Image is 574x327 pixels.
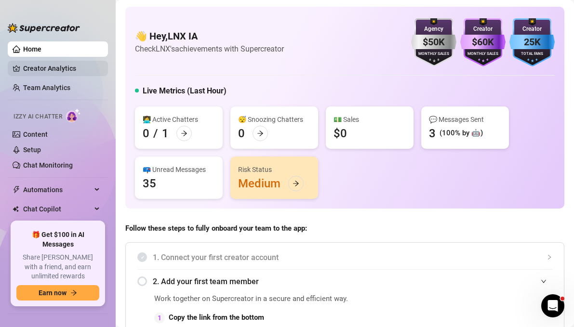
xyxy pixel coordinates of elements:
[460,51,506,57] div: Monthly Sales
[23,201,92,217] span: Chat Copilot
[137,270,552,293] div: 2. Add your first team member
[411,35,456,50] div: $50K
[411,51,456,57] div: Monthly Sales
[137,246,552,269] div: 1. Connect your first creator account
[509,35,555,50] div: 25K
[16,285,99,301] button: Earn nowarrow-right
[23,161,73,169] a: Chat Monitoring
[411,18,456,66] img: silver-badge-roxG0hHS.svg
[257,130,264,137] span: arrow-right
[23,61,100,76] a: Creator Analytics
[13,112,62,121] span: Izzy AI Chatter
[143,176,156,191] div: 35
[23,131,48,138] a: Content
[238,126,245,141] div: 0
[143,126,149,141] div: 0
[429,126,436,141] div: 3
[23,182,92,197] span: Automations
[541,294,564,317] iframe: Intercom live chat
[460,25,506,34] div: Creator
[154,293,377,305] span: Work together on Supercreator in a secure and efficient way.
[334,114,406,125] div: 💵 Sales
[547,254,552,260] span: collapsed
[8,23,80,33] img: logo-BBDzfeDw.svg
[440,128,483,139] div: (100% by 🤖)
[169,313,264,322] strong: Copy the link from the bottom
[135,43,284,55] article: Check LNX's achievements with Supercreator
[460,35,506,50] div: $60K
[509,25,555,34] div: Creator
[135,29,284,43] h4: 👋 Hey, LNX IA
[16,230,99,249] span: 🎁 Get $100 in AI Messages
[23,84,70,92] a: Team Analytics
[16,253,99,281] span: Share [PERSON_NAME] with a friend, and earn unlimited rewards
[238,164,310,175] div: Risk Status
[509,18,555,66] img: blue-badge-DgoSNQY1.svg
[181,130,187,137] span: arrow-right
[39,289,67,297] span: Earn now
[154,313,165,323] div: 1
[509,51,555,57] div: Total Fans
[293,180,299,187] span: arrow-right
[334,126,347,141] div: $0
[541,278,547,284] span: expanded
[143,114,215,125] div: 👩‍💻 Active Chatters
[238,114,310,125] div: 😴 Snoozing Chatters
[13,206,19,212] img: Chat Copilot
[460,18,506,66] img: purple-badge-B9DA21FR.svg
[429,114,501,125] div: 💬 Messages Sent
[70,289,77,296] span: arrow-right
[23,45,41,53] a: Home
[66,108,81,122] img: AI Chatter
[23,146,41,154] a: Setup
[143,164,215,175] div: 📪 Unread Messages
[411,25,456,34] div: Agency
[143,85,227,97] h5: Live Metrics (Last Hour)
[162,126,169,141] div: 1
[153,251,552,263] span: 1. Connect your first creator account
[13,186,20,194] span: thunderbolt
[125,224,307,233] strong: Follow these steps to fully onboard your team to the app:
[153,275,552,288] span: 2. Add your first team member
